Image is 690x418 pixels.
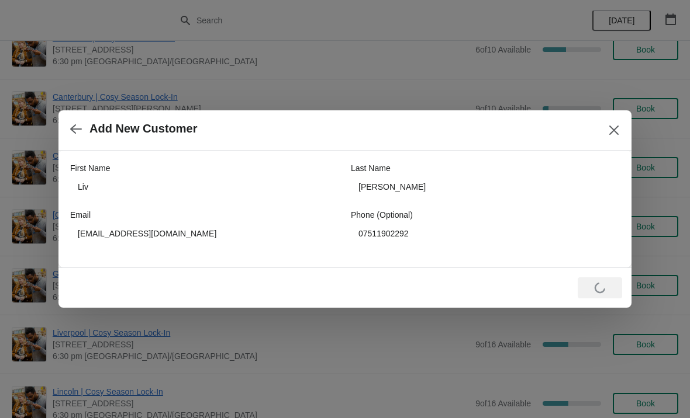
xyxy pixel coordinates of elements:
[351,162,391,174] label: Last Name
[70,162,110,174] label: First Name
[70,209,91,221] label: Email
[351,209,413,221] label: Phone (Optional)
[351,176,620,197] input: Smith
[70,176,339,197] input: John
[603,120,625,141] button: Close
[89,122,197,135] h2: Add New Customer
[351,223,620,244] input: Enter your phone number
[70,223,339,244] input: Enter your email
